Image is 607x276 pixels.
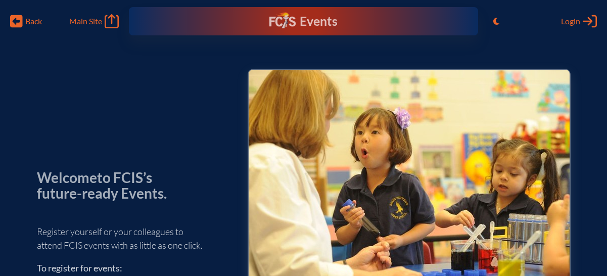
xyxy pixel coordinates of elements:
[69,16,102,26] span: Main Site
[37,225,231,252] p: Register yourself or your colleagues to attend FCIS events with as little as one click.
[561,16,580,26] span: Login
[69,14,119,28] a: Main Site
[37,261,231,275] p: To register for events:
[25,16,42,26] span: Back
[232,12,375,30] div: FCIS Events — Future ready
[37,170,178,202] p: Welcome to FCIS’s future-ready Events.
